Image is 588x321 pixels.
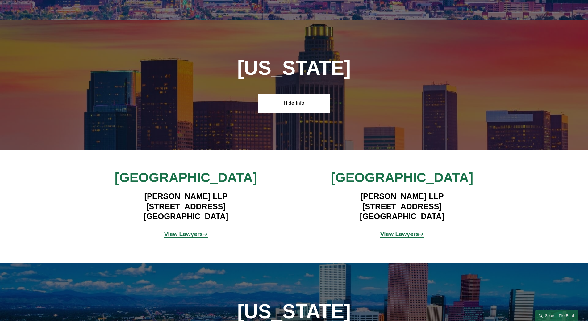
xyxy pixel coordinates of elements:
a: View Lawyers➔ [164,231,208,237]
h4: [PERSON_NAME] LLP [STREET_ADDRESS] [GEOGRAPHIC_DATA] [312,191,492,221]
h1: [US_STATE] [204,57,384,79]
a: Hide Info [258,94,330,112]
strong: View Lawyers [164,231,203,237]
a: View Lawyers➔ [380,231,424,237]
span: ➔ [164,231,208,237]
span: [GEOGRAPHIC_DATA] [115,170,257,185]
strong: View Lawyers [380,231,419,237]
h4: [PERSON_NAME] LLP [STREET_ADDRESS] [GEOGRAPHIC_DATA] [96,191,276,221]
span: [GEOGRAPHIC_DATA] [331,170,473,185]
a: Search this site [535,310,578,321]
span: ➔ [380,231,424,237]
